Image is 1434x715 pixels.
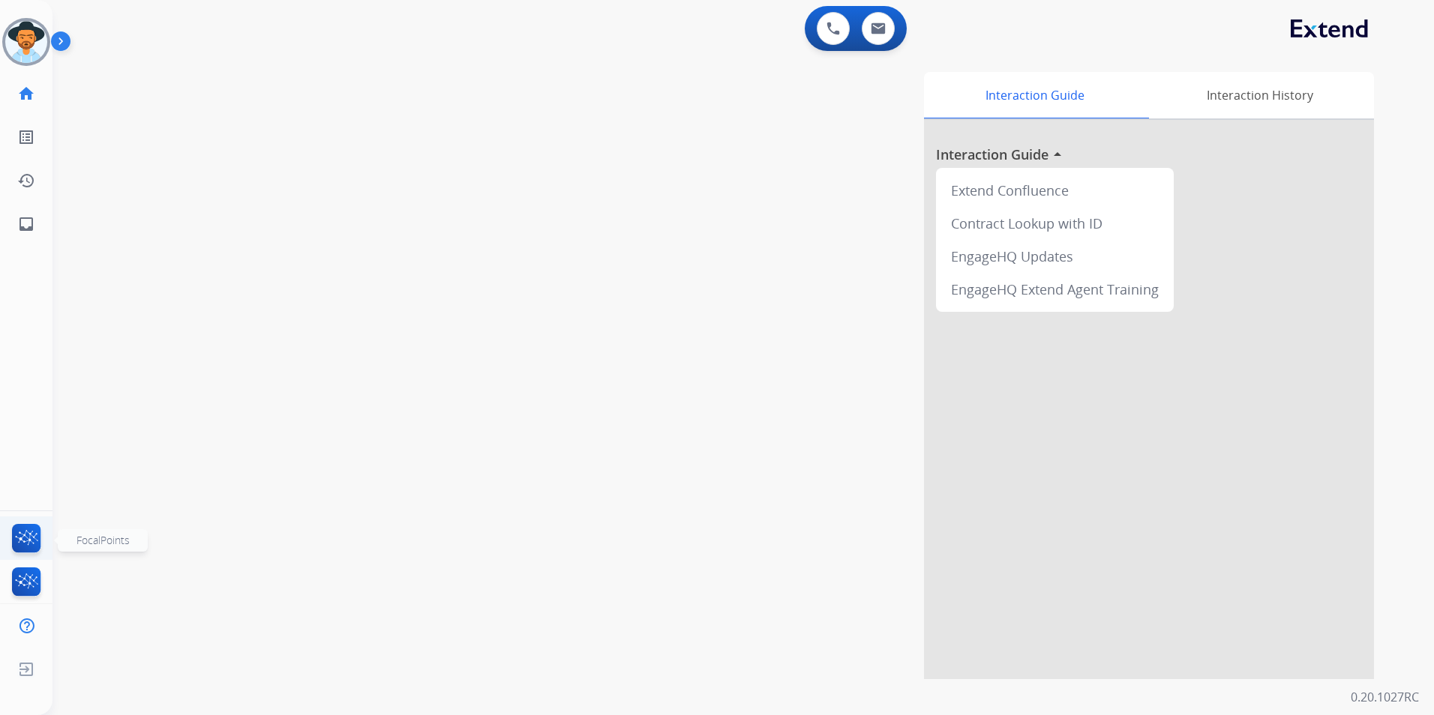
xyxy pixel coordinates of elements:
[5,21,47,63] img: avatar
[1145,72,1374,118] div: Interaction History
[17,128,35,146] mat-icon: list_alt
[942,273,1168,306] div: EngageHQ Extend Agent Training
[942,240,1168,273] div: EngageHQ Updates
[17,85,35,103] mat-icon: home
[924,72,1145,118] div: Interaction Guide
[942,174,1168,207] div: Extend Confluence
[1351,688,1419,706] p: 0.20.1027RC
[942,207,1168,240] div: Contract Lookup with ID
[17,215,35,233] mat-icon: inbox
[17,172,35,190] mat-icon: history
[76,533,130,547] span: FocalPoints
